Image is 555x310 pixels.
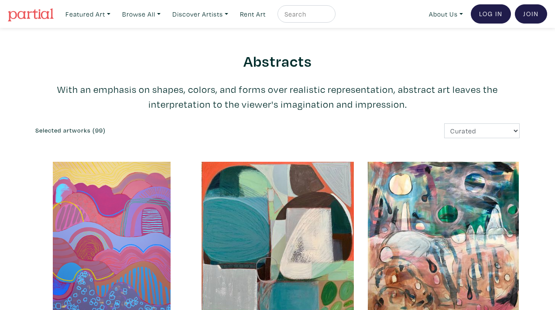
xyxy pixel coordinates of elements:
a: About Us [425,5,467,23]
a: Log In [471,4,511,24]
a: Featured Art [62,5,114,23]
a: Browse All [118,5,164,23]
h6: Selected artworks (99) [35,127,271,134]
a: Join [515,4,547,24]
input: Search [284,9,327,20]
h2: Abstracts [35,51,520,70]
a: Discover Artists [168,5,232,23]
a: Rent Art [236,5,270,23]
p: With an emphasis on shapes, colors, and forms over realistic representation, abstract art leaves ... [35,82,520,112]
